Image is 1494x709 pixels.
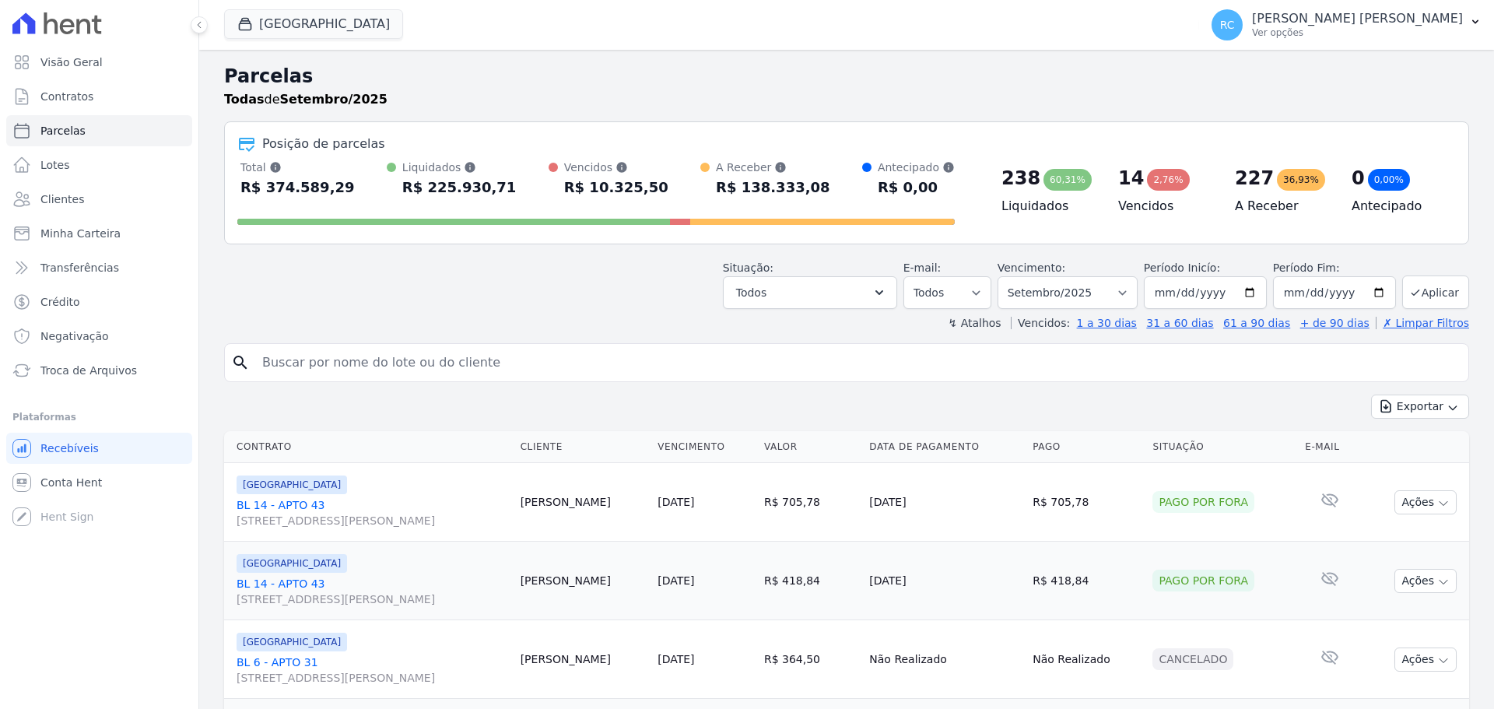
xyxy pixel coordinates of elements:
a: [DATE] [658,653,694,665]
span: Clientes [40,191,84,207]
button: Exportar [1371,395,1469,419]
a: Lotes [6,149,192,181]
td: [DATE] [863,463,1026,542]
div: 60,31% [1043,169,1092,191]
div: 0,00% [1368,169,1410,191]
button: Ações [1394,569,1457,593]
a: Conta Hent [6,467,192,498]
th: Cliente [514,431,652,463]
td: R$ 705,78 [758,463,863,542]
span: [STREET_ADDRESS][PERSON_NAME] [237,670,508,686]
a: BL 14 - APTO 43[STREET_ADDRESS][PERSON_NAME] [237,576,508,607]
div: Total [240,160,355,175]
div: Vencidos [564,160,668,175]
button: [GEOGRAPHIC_DATA] [224,9,403,39]
div: 36,93% [1277,169,1325,191]
th: Vencimento [651,431,758,463]
label: Período Fim: [1273,260,1396,276]
td: [PERSON_NAME] [514,620,652,699]
span: [STREET_ADDRESS][PERSON_NAME] [237,513,508,528]
td: Não Realizado [863,620,1026,699]
th: Valor [758,431,863,463]
i: search [231,353,250,372]
span: Negativação [40,328,109,344]
div: R$ 138.333,08 [716,175,830,200]
a: Recebíveis [6,433,192,464]
strong: Setembro/2025 [280,92,388,107]
td: R$ 705,78 [1026,463,1146,542]
button: Todos [723,276,897,309]
span: [GEOGRAPHIC_DATA] [237,633,347,651]
a: ✗ Limpar Filtros [1376,317,1469,329]
label: Vencidos: [1011,317,1070,329]
strong: Todas [224,92,265,107]
a: 1 a 30 dias [1077,317,1137,329]
div: Pago por fora [1152,570,1254,591]
button: Aplicar [1402,276,1469,309]
td: [PERSON_NAME] [514,542,652,620]
span: Parcelas [40,123,86,139]
td: R$ 418,84 [1026,542,1146,620]
span: RC [1220,19,1235,30]
a: + de 90 dias [1300,317,1369,329]
label: ↯ Atalhos [948,317,1001,329]
p: de [224,90,388,109]
div: Plataformas [12,408,186,426]
div: Posição de parcelas [262,135,385,153]
td: R$ 364,50 [758,620,863,699]
td: Não Realizado [1026,620,1146,699]
span: [GEOGRAPHIC_DATA] [237,554,347,573]
span: Troca de Arquivos [40,363,137,378]
span: Recebíveis [40,440,99,456]
h4: Antecipado [1352,197,1443,216]
span: Todos [736,283,766,302]
span: Transferências [40,260,119,276]
a: Visão Geral [6,47,192,78]
div: 2,76% [1147,169,1189,191]
input: Buscar por nome do lote ou do cliente [253,347,1462,378]
span: Lotes [40,157,70,173]
div: R$ 10.325,50 [564,175,668,200]
div: R$ 374.589,29 [240,175,355,200]
button: Ações [1394,648,1457,672]
a: Negativação [6,321,192,352]
label: Vencimento: [998,261,1065,274]
div: A Receber [716,160,830,175]
a: Transferências [6,252,192,283]
label: E-mail: [903,261,942,274]
div: Antecipado [878,160,955,175]
th: Contrato [224,431,514,463]
label: Período Inicío: [1144,261,1220,274]
div: 238 [1001,166,1040,191]
span: Minha Carteira [40,226,121,241]
span: [GEOGRAPHIC_DATA] [237,476,347,494]
a: 61 a 90 dias [1223,317,1290,329]
p: Ver opções [1252,26,1463,39]
td: [PERSON_NAME] [514,463,652,542]
p: [PERSON_NAME] [PERSON_NAME] [1252,11,1463,26]
div: 0 [1352,166,1365,191]
td: R$ 418,84 [758,542,863,620]
th: Pago [1026,431,1146,463]
h4: Liquidados [1001,197,1093,216]
h4: Vencidos [1118,197,1210,216]
span: Contratos [40,89,93,104]
span: [STREET_ADDRESS][PERSON_NAME] [237,591,508,607]
a: [DATE] [658,496,694,508]
h4: A Receber [1235,197,1327,216]
button: RC [PERSON_NAME] [PERSON_NAME] Ver opções [1199,3,1494,47]
h2: Parcelas [224,62,1469,90]
th: Situação [1146,431,1299,463]
button: Ações [1394,490,1457,514]
td: [DATE] [863,542,1026,620]
a: Contratos [6,81,192,112]
a: Parcelas [6,115,192,146]
a: Troca de Arquivos [6,355,192,386]
div: Pago por fora [1152,491,1254,513]
a: Crédito [6,286,192,318]
span: Crédito [40,294,80,310]
div: Cancelado [1152,648,1233,670]
a: BL 6 - APTO 31[STREET_ADDRESS][PERSON_NAME] [237,655,508,686]
a: BL 14 - APTO 43[STREET_ADDRESS][PERSON_NAME] [237,497,508,528]
a: [DATE] [658,574,694,587]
